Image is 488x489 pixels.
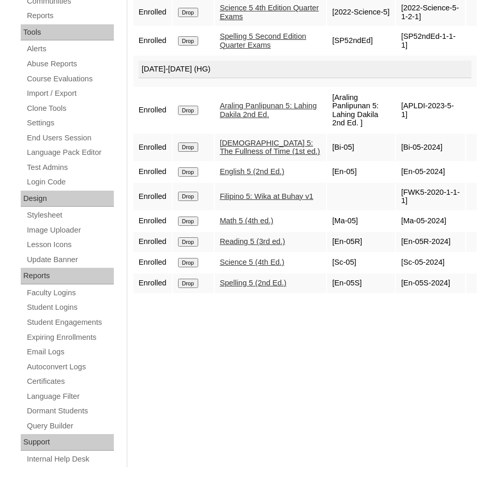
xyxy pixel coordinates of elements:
[396,253,465,272] td: [Sc-05-2024]
[178,258,198,267] input: Drop
[220,139,320,156] a: [DEMOGRAPHIC_DATA] 5: The Fullness of Time (1st ed.)
[134,183,172,210] td: Enrolled
[26,176,114,189] a: Login Code
[26,117,114,130] a: Settings
[396,134,465,161] td: [Bi-05-2024]
[26,57,114,70] a: Abuse Reports
[220,279,287,287] a: Spelling 5 (2nd Ed.)
[327,27,395,54] td: [SP52ndEd]
[26,224,114,237] a: Image Uploader
[134,211,172,231] td: Enrolled
[327,211,395,231] td: [Ma-05]
[134,274,172,293] td: Enrolled
[134,232,172,252] td: Enrolled
[26,390,114,403] a: Language Filter
[178,217,198,226] input: Drop
[178,106,198,115] input: Drop
[26,132,114,145] a: End Users Session
[396,183,465,210] td: [FWK5-2020-1-1-1]
[178,167,198,177] input: Drop
[26,346,114,358] a: Email Logs
[178,142,198,152] input: Drop
[220,258,285,266] a: Science 5 (4th Ed.)
[220,217,273,225] a: Math 5 (4th ed.)
[26,331,114,344] a: Expiring Enrollments
[396,27,465,54] td: [SP52ndEd-1-1-1]
[134,162,172,182] td: Enrolled
[134,27,172,54] td: Enrolled
[21,268,114,284] div: Reports
[134,88,172,133] td: Enrolled
[21,191,114,207] div: Design
[178,237,198,247] input: Drop
[26,146,114,159] a: Language Pack Editor
[220,4,319,21] a: Science 5 4th Edition Quarter Exams
[26,286,114,299] a: Faculty Logins
[21,434,114,451] div: Support
[26,253,114,266] a: Update Banner
[220,192,314,200] a: Filipino 5: Wika at Buhay v1
[26,9,114,22] a: Reports
[327,162,395,182] td: [En-05]
[26,375,114,388] a: Certificates
[327,274,395,293] td: [En-05S]
[396,232,465,252] td: [En-05R-2024]
[26,361,114,373] a: Autoconvert Logs
[396,88,465,133] td: [APLDI-2023-5-1]
[26,73,114,85] a: Course Evaluations
[396,211,465,231] td: [Ma-05-2024]
[26,420,114,433] a: Query Builder
[327,232,395,252] td: [En-05R]
[220,237,285,246] a: Reading 5 (3rd ed.)
[26,209,114,222] a: Stylesheet
[327,253,395,272] td: [Sc-05]
[220,32,306,49] a: Spelling 5 Second Edition Quarter Exams
[327,88,395,133] td: [Araling Panlipunan 5: Lahing Dakila 2nd Ed. ]
[21,24,114,41] div: Tools
[396,162,465,182] td: [En-05-2024]
[178,192,198,201] input: Drop
[396,274,465,293] td: [En-05S-2024]
[26,405,114,418] a: Dormant Students
[327,134,395,161] td: [Bi-05]
[26,453,114,466] a: Internal Help Desk
[26,316,114,329] a: Student Engagements
[178,8,198,17] input: Drop
[178,36,198,46] input: Drop
[26,42,114,55] a: Alerts
[220,102,317,119] a: Araling Panlipunan 5: Lahing Dakila 2nd Ed.
[26,102,114,115] a: Clone Tools
[26,238,114,251] a: Lesson Icons
[178,279,198,288] input: Drop
[26,301,114,314] a: Student Logins
[134,253,172,272] td: Enrolled
[26,161,114,174] a: Test Admins
[26,87,114,100] a: Import / Export
[220,167,285,176] a: English 5 (2nd Ed.)
[139,61,471,78] div: [DATE]-[DATE] (HG)
[134,134,172,161] td: Enrolled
